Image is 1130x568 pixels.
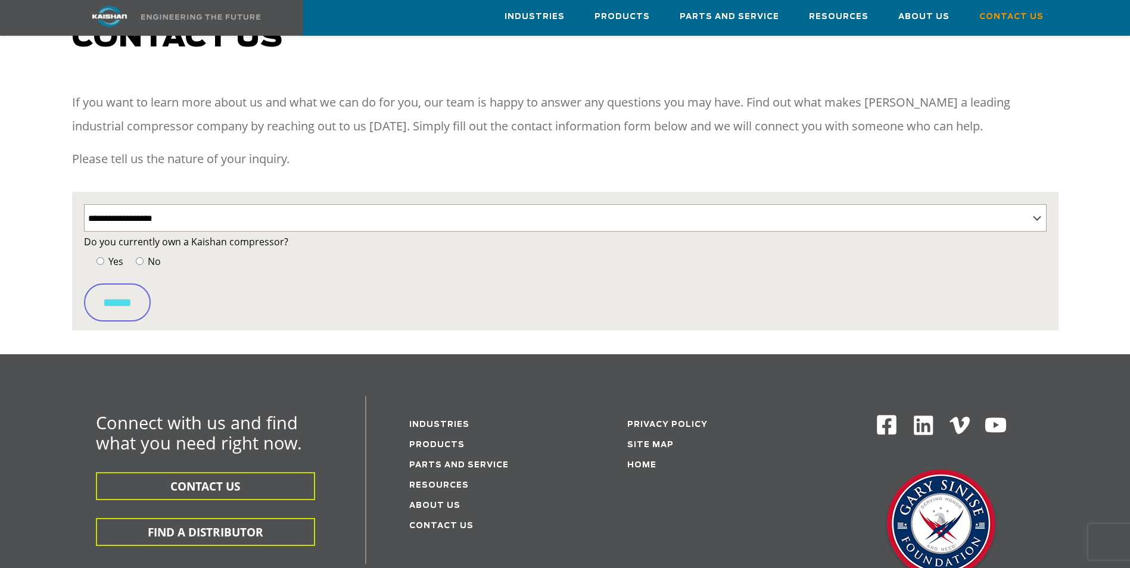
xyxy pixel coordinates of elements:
[409,461,509,469] a: Parts and service
[84,233,1047,322] form: Contact form
[979,1,1044,33] a: Contact Us
[680,10,779,24] span: Parts and Service
[409,441,465,449] a: Products
[950,417,970,434] img: Vimeo
[96,411,302,454] span: Connect with us and find what you need right now.
[409,522,474,530] a: Contact Us
[136,257,144,265] input: No
[912,414,935,437] img: Linkedin
[409,502,460,510] a: About Us
[898,10,950,24] span: About Us
[106,255,123,268] span: Yes
[876,414,898,436] img: Facebook
[141,14,260,20] img: Engineering the future
[72,147,1059,171] p: Please tell us the nature of your inquiry.
[898,1,950,33] a: About Us
[96,257,104,265] input: Yes
[84,233,1047,250] label: Do you currently own a Kaishan compressor?
[627,441,674,449] a: Site Map
[984,414,1007,437] img: Youtube
[96,472,315,500] button: CONTACT US
[627,421,708,429] a: Privacy Policy
[594,10,650,24] span: Products
[979,10,1044,24] span: Contact Us
[72,90,1059,138] p: If you want to learn more about us and what we can do for you, our team is happy to answer any qu...
[680,1,779,33] a: Parts and Service
[809,1,868,33] a: Resources
[505,10,565,24] span: Industries
[627,461,656,469] a: Home
[594,1,650,33] a: Products
[96,518,315,546] button: FIND A DISTRIBUTOR
[72,24,283,52] span: Contact us
[505,1,565,33] a: Industries
[809,10,868,24] span: Resources
[409,482,469,489] a: Resources
[145,255,161,268] span: No
[409,421,469,429] a: Industries
[65,6,154,27] img: kaishan logo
